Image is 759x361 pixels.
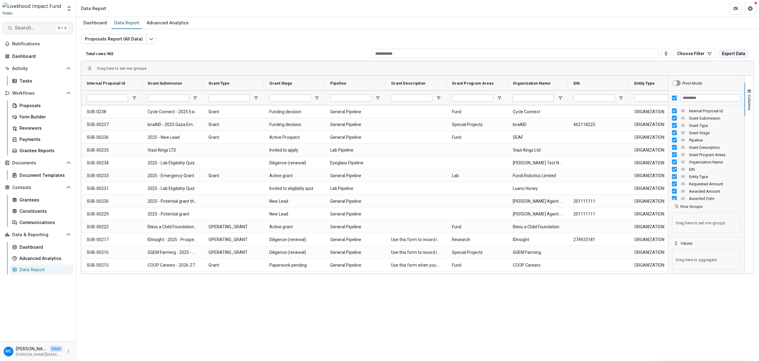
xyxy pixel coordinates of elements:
span: Viazi Kings Ltd [513,144,563,156]
div: Awarded Date Column [669,195,744,202]
span: Grant [208,259,258,272]
span: Internal Proposal Id [87,81,125,86]
span: ORGANIZATION [635,208,684,220]
span: ORGANIZATION [635,131,684,144]
span: Fund [452,106,502,118]
span: General Pipeline [330,106,380,118]
span: Bless a Child Foundation - 2025 [148,221,198,233]
input: Grant Description Filter Input [391,94,432,102]
span: OPERATING_GRANT [208,233,258,246]
span: Use this form to record information about a Fund, Special Projects, or Research/Ecosystem/Regrant... [391,233,441,246]
span: COOP Careers - 2026-27 Grant [148,259,198,272]
span: Active grant [269,170,319,182]
span: General Pipeline [330,246,380,259]
span: General Pipeline [330,272,380,284]
a: Advanced Analytics [10,253,73,263]
div: Advanced Analytics [19,255,68,261]
span: ORGANIZATION [635,272,684,284]
span: Invited to apply [269,144,319,156]
div: Row Groups [669,209,744,237]
button: More [65,348,72,355]
a: Payments [10,134,73,144]
span: ORGANIZATION [635,246,684,259]
span: SUB-00216 [87,246,137,259]
button: Open Filter Menu [436,96,441,100]
span: 2025 - Potential grant through ChatGPT Agent [148,195,198,208]
button: Open Filter Menu [254,96,258,100]
span: GGEM Farming [513,246,563,259]
span: Values [681,241,693,246]
a: Constituents [10,206,73,216]
span: Grant Submission [148,81,182,86]
span: COOP Careers [513,259,563,272]
div: Grant Description Column [669,144,744,151]
span: Activity [12,66,64,71]
span: Internal Proposal Id [689,109,741,113]
a: Communications [10,217,73,227]
span: SEAF [513,131,563,144]
span: 462118225 [574,118,624,131]
span: SUB-00214 [87,272,137,284]
div: Reviewers [19,125,68,131]
div: Data Report [81,5,106,12]
span: General Pipeline [330,195,380,208]
span: Entity Type [689,174,741,179]
span: General Pipeline [330,131,380,144]
input: Pipeline Filter Input [330,94,372,102]
img: Livelihood Impact Fund logo [2,2,62,15]
button: Open Contacts [2,183,73,192]
div: Proposals [19,102,68,109]
span: Cycle Connect [513,106,563,118]
span: Grant [208,170,258,182]
input: Entity Type Filter Input [635,94,676,102]
input: EIN Filter Input [574,94,615,102]
span: 2025 - Lab Eligibility Quiz [148,182,198,195]
input: Grant Stage Filter Input [269,94,311,102]
button: Search... [2,22,73,34]
span: Viazi Kings LTD [148,144,198,156]
button: Choose Filter [673,49,716,58]
span: SUB-0238 [87,106,137,118]
span: New Lead [269,208,319,220]
button: Edit selected report [146,34,156,44]
span: ORGANIZATION [635,182,684,195]
span: Organization Name [513,81,551,86]
span: Fundi Robotics Limited [513,170,563,182]
div: Entity Type Column [669,173,744,180]
p: [PERSON_NAME] [16,345,47,352]
a: Document Templates [10,170,73,180]
span: Fund [452,259,502,272]
div: Organization Name Column [669,158,744,166]
span: Entity Type [635,81,655,86]
a: Tasks [10,76,73,86]
button: Open Documents [2,158,73,168]
span: General Pipeline [330,221,380,233]
span: [PERSON_NAME] Agent Test Non-profit [513,208,563,220]
div: Grant Program Areas Column [669,151,744,158]
button: Open Filter Menu [132,96,137,100]
span: Funding decision [269,118,319,131]
div: Pipeline Column [669,136,744,144]
button: Open Filter Menu [193,96,198,100]
p: User [50,346,62,352]
span: Diligence (renewal) [269,246,319,259]
a: Form Builder [10,112,73,122]
input: Grant Submission Filter Input [148,94,189,102]
span: SUB-00217 [87,233,137,246]
span: Grant [208,106,258,118]
button: Open Filter Menu [497,96,502,100]
span: ORGANIZATION [635,170,684,182]
a: Advanced Analytics [144,17,191,29]
span: SUB-00231 [87,182,137,195]
span: SUB-00230 [87,195,137,208]
span: General Pipeline [330,170,380,182]
span: Funding decision [269,106,319,118]
span: Fund [452,131,502,144]
span: [PERSON_NAME] Agent Test Non-profit [513,195,563,208]
a: Grantees [10,195,73,205]
div: Dashboard [81,18,109,27]
button: Open Activity [2,64,73,73]
span: Lab Pipeline [330,144,380,156]
input: Grant Program Areas Filter Input [452,94,493,102]
a: Grantee Reports [10,145,73,156]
